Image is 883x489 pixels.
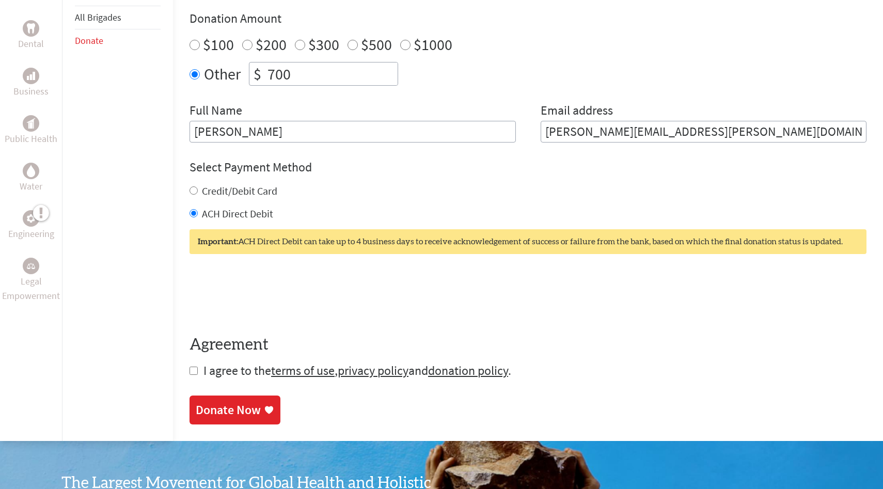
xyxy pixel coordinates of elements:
[75,29,161,52] li: Donate
[202,184,277,197] label: Credit/Debit Card
[308,35,339,54] label: $300
[27,24,35,34] img: Dental
[2,258,60,303] a: Legal EmpowermentLegal Empowerment
[75,35,103,46] a: Donate
[190,336,866,354] h4: Agreement
[338,362,408,378] a: privacy policy
[196,402,261,418] div: Donate Now
[5,115,57,146] a: Public HealthPublic Health
[541,102,613,121] label: Email address
[20,163,42,194] a: WaterWater
[75,6,161,29] li: All Brigades
[190,159,866,176] h4: Select Payment Method
[5,132,57,146] p: Public Health
[13,68,49,99] a: BusinessBusiness
[190,229,866,254] div: ACH Direct Debit can take up to 4 business days to receive acknowledgement of success or failure ...
[13,84,49,99] p: Business
[18,37,44,51] p: Dental
[23,20,39,37] div: Dental
[23,258,39,274] div: Legal Empowerment
[27,118,35,129] img: Public Health
[27,72,35,80] img: Business
[204,62,241,86] label: Other
[249,62,265,85] div: $
[198,238,238,246] strong: Important:
[20,179,42,194] p: Water
[203,35,234,54] label: $100
[27,165,35,177] img: Water
[541,121,867,143] input: Your Email
[23,210,39,227] div: Engineering
[190,396,280,424] a: Donate Now
[27,214,35,223] img: Engineering
[2,274,60,303] p: Legal Empowerment
[271,362,335,378] a: terms of use
[190,121,516,143] input: Enter Full Name
[361,35,392,54] label: $500
[8,210,54,241] a: EngineeringEngineering
[23,68,39,84] div: Business
[27,263,35,269] img: Legal Empowerment
[75,11,121,23] a: All Brigades
[190,10,866,27] h4: Donation Amount
[202,207,273,220] label: ACH Direct Debit
[203,362,511,378] span: I agree to the , and .
[23,115,39,132] div: Public Health
[190,275,346,315] iframe: reCAPTCHA
[8,227,54,241] p: Engineering
[428,362,508,378] a: donation policy
[23,163,39,179] div: Water
[256,35,287,54] label: $200
[190,102,242,121] label: Full Name
[414,35,452,54] label: $1000
[265,62,398,85] input: Enter Amount
[18,20,44,51] a: DentalDental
